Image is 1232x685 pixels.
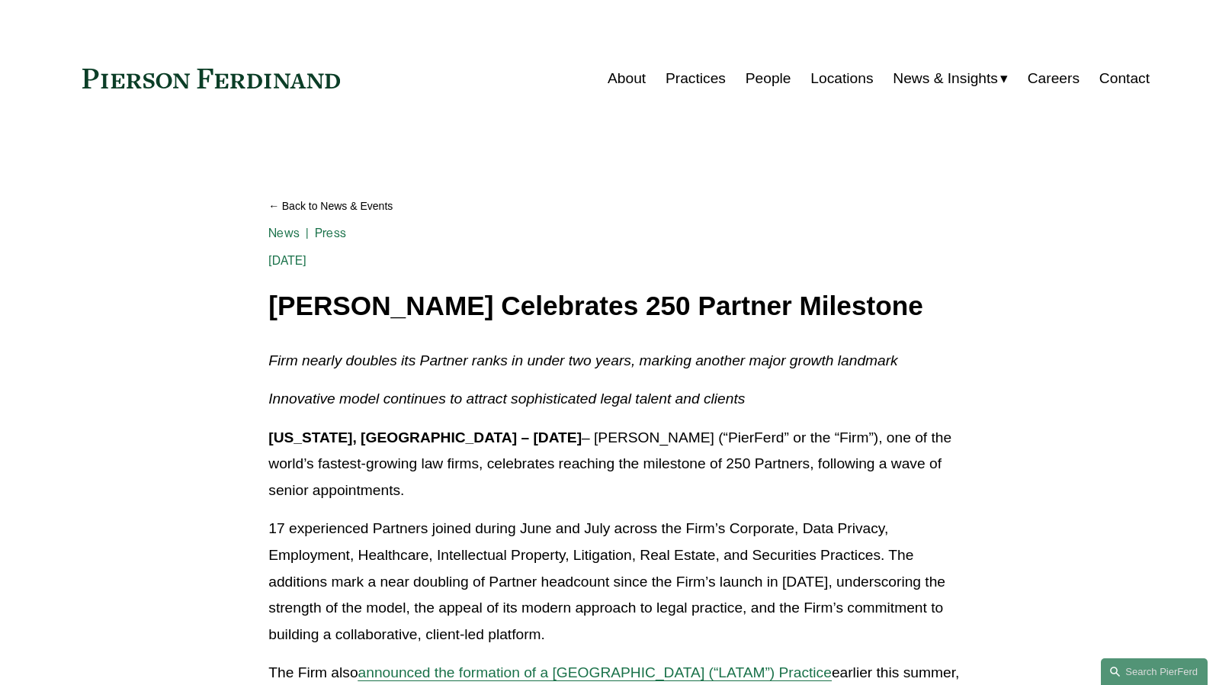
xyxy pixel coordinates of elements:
[1099,64,1150,93] a: Contact
[315,226,346,240] a: Press
[268,391,745,407] em: Innovative model continues to attract sophisticated legal talent and clients
[358,664,832,680] a: announced the formation of a [GEOGRAPHIC_DATA] (“LATAM”) Practice
[746,64,791,93] a: People
[810,64,873,93] a: Locations
[268,226,300,240] a: News
[666,64,726,93] a: Practices
[268,291,963,321] h1: [PERSON_NAME] Celebrates 250 Partner Milestone
[1028,64,1080,93] a: Careers
[268,253,306,268] span: [DATE]
[608,64,646,93] a: About
[893,66,998,92] span: News & Insights
[268,352,897,368] em: Firm nearly doubles its Partner ranks in under two years, marking another major growth landmark
[268,429,582,445] strong: [US_STATE], [GEOGRAPHIC_DATA] – [DATE]
[268,193,963,220] a: Back to News & Events
[268,516,963,648] p: 17 experienced Partners joined during June and July across the Firm’s Corporate, Data Privacy, Em...
[268,425,963,504] p: – [PERSON_NAME] (“PierFerd” or the “Firm”), one of the world’s fastest-growing law firms, celebra...
[893,64,1008,93] a: folder dropdown
[1101,658,1208,685] a: Search this site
